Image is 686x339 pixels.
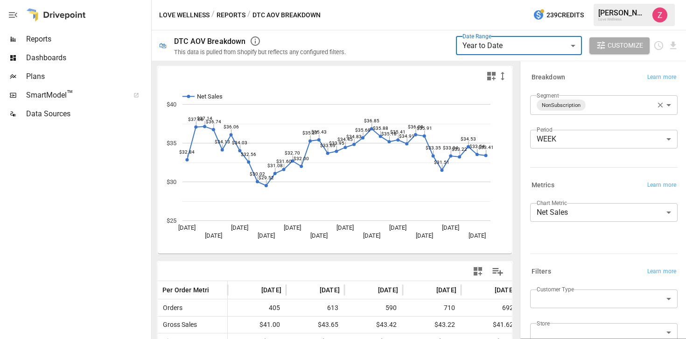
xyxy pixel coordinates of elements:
div: Net Sales [530,203,678,222]
text: $29.52 [259,175,274,180]
span: Customize [608,40,643,51]
span: Learn more [647,267,676,276]
text: [DATE] [258,232,275,239]
text: $33.41 [478,145,494,150]
text: $31.60 [276,159,292,164]
button: 239Credits [529,7,588,24]
label: Customer Type [537,285,574,293]
text: $36.74 [206,119,221,124]
label: Date Range [462,32,491,40]
span: Learn more [647,181,676,190]
text: $33.69 [320,143,336,148]
text: $35.43 [311,129,327,134]
text: $34.45 [337,137,353,142]
button: Sort [364,283,377,297]
text: $34.13 [215,139,230,144]
text: [DATE] [310,232,328,239]
h6: Filters [532,267,551,277]
label: Period [537,126,553,134]
span: [DATE] [495,285,515,295]
text: [DATE] [469,232,486,239]
text: $40 [167,101,176,108]
text: $32.00 [294,156,309,161]
label: Store [537,319,550,327]
span: Year to Date [462,41,503,50]
button: Customize [589,37,650,54]
div: / [211,9,215,21]
button: Sort [210,283,223,297]
text: $35.18 [381,131,397,136]
span: Plans [26,71,149,82]
span: $41.62 [466,317,515,333]
span: Dashboards [26,52,149,64]
div: This data is pulled from Shopify but reflects any configured filters. [174,49,346,56]
button: Sort [481,283,494,297]
text: $31.51 [434,160,449,165]
span: Data Sources [26,108,149,120]
button: Zoe Keller [647,2,673,28]
span: [DATE] [261,285,281,295]
span: 710 [407,300,456,316]
button: Sort [306,283,319,297]
text: $32.70 [285,150,300,155]
text: [DATE] [205,232,222,239]
text: $35.68 [355,127,371,133]
text: $34.03 [232,140,247,145]
button: Sort [422,283,435,297]
text: $33.35 [426,145,441,150]
span: SmartModel [26,90,123,101]
text: $33.34 [443,145,458,150]
span: $43.65 [291,317,340,333]
span: $43.42 [349,317,398,333]
text: $30 [167,178,176,185]
div: A chart. [158,85,512,254]
label: Segment [537,92,559,99]
span: NonSubscription [538,100,584,111]
button: Reports [217,9,245,21]
span: 405 [232,300,281,316]
text: $34.91 [399,134,414,139]
text: $33.22 [452,147,467,152]
button: Love Wellness [159,9,210,21]
span: Reports [26,34,149,45]
text: $35.88 [373,126,388,131]
span: Learn more [647,73,676,82]
h6: Breakdown [532,72,565,83]
text: [DATE] [416,232,433,239]
text: $34.53 [461,136,476,141]
span: 239 Credits [546,9,584,21]
button: Download report [668,40,679,51]
span: Per Order Metric [162,285,213,295]
text: $35.91 [417,126,432,131]
label: Chart Metric [537,199,567,207]
text: $25 [167,217,176,224]
div: DTC AOV Breakdown [174,37,246,46]
span: [DATE] [378,285,398,295]
text: $33.95 [329,141,344,146]
text: $37.14 [197,116,212,121]
text: $32.56 [241,152,256,157]
span: $43.22 [407,317,456,333]
div: 🛍 [159,41,167,50]
text: $35.27 [302,130,318,135]
h6: Metrics [532,180,554,191]
span: 590 [349,300,398,316]
span: [DATE] [320,285,340,295]
div: Love Wellness [598,17,647,21]
text: [DATE] [442,224,459,231]
span: [DATE] [436,285,456,295]
text: $30.02 [250,171,265,177]
div: WEEK [530,130,678,148]
text: $35 [167,140,176,147]
div: / [247,9,251,21]
text: [DATE] [363,232,380,239]
text: $34.83 [346,134,362,139]
text: $32.84 [179,149,195,155]
text: [DATE] [284,224,301,231]
text: [DATE] [178,224,196,231]
img: Zoe Keller [652,7,667,22]
span: 613 [291,300,340,316]
text: [DATE] [389,224,406,231]
span: Orders [159,304,182,311]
